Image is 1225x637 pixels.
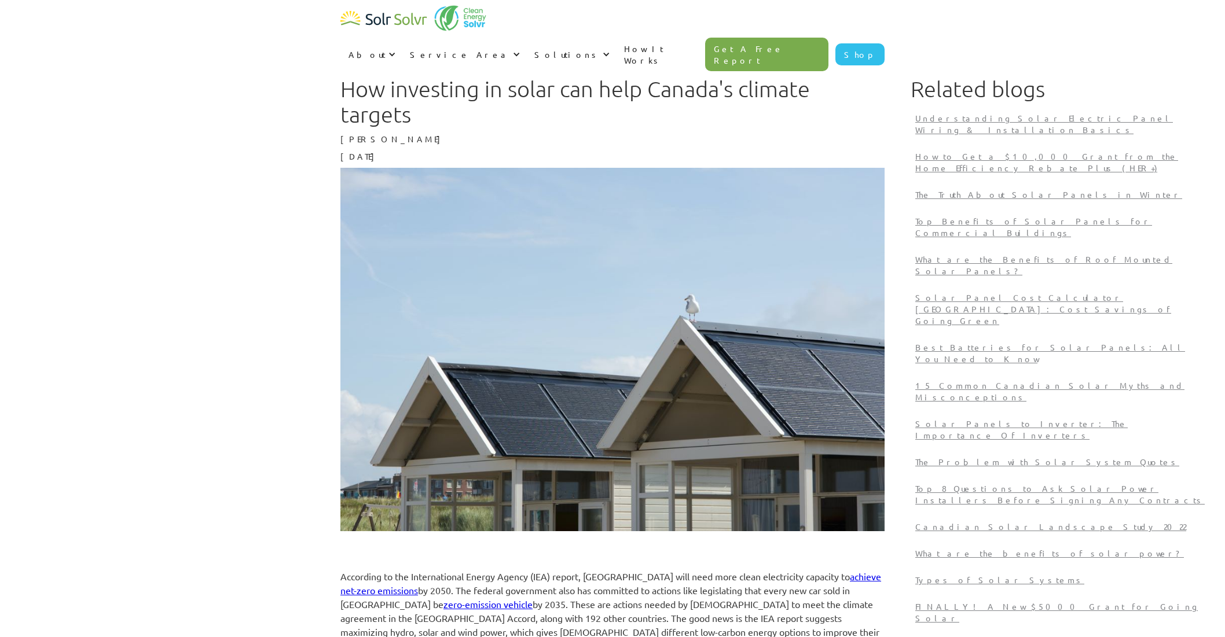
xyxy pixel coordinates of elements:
[340,570,881,596] a: achieve net-zero emissions
[911,211,1213,249] a: Top Benefits of Solar Panels for Commercial Buildings
[835,43,885,65] a: Shop
[410,49,510,60] div: Service Area
[526,37,616,72] div: Solutions
[340,150,885,162] p: [DATE]
[911,337,1213,375] a: Best Batteries for Solar Panels: All You Need to Know
[911,478,1213,516] a: Top 8 Questions to Ask Solar Power Installers Before Signing Any Contracts
[915,483,1209,506] p: Top 8 Questions to Ask Solar Power Installers Before Signing Any Contracts
[911,596,1213,634] a: FINALLY! A New $5000 Grant for Going Solar
[915,547,1209,559] p: What are the benefits of solar power?
[402,37,526,72] div: Service Area
[911,375,1213,413] a: 15 Common Canadian Solar Myths and Misconceptions
[911,516,1213,543] a: Canadian Solar Landscape Study 2022
[911,413,1213,451] a: Solar Panels to Inverter: The Importance Of Inverters
[911,146,1213,184] a: How to Get a $10,000 Grant from the Home Efficiency Rebate Plus (HER+)
[915,601,1209,624] p: FINALLY! A New $5000 Grant for Going Solar
[911,569,1213,596] a: Types of Solar Systems
[915,292,1209,326] p: Solar Panel Cost Calculator [GEOGRAPHIC_DATA]: Cost Savings of Going Green
[915,380,1209,403] p: 15 Common Canadian Solar Myths and Misconceptions
[705,38,829,71] a: Get A Free Report
[911,76,1213,102] h1: Related blogs
[915,189,1209,200] p: The Truth About Solar Panels in Winter
[340,133,885,145] p: [PERSON_NAME]
[911,108,1213,146] a: Understanding Solar Electric Panel Wiring & Installation Basics
[911,287,1213,337] a: Solar Panel Cost Calculator [GEOGRAPHIC_DATA]: Cost Savings of Going Green
[915,341,1209,364] p: Best Batteries for Solar Panels: All You Need to Know
[349,49,386,60] div: About
[915,574,1209,586] p: Types of Solar Systems
[915,418,1209,441] p: Solar Panels to Inverter: The Importance Of Inverters
[911,543,1213,569] a: What are the benefits of solar power?
[915,456,1209,467] p: The Problem with Solar System Quotes
[915,150,1209,174] p: How to Get a $10,000 Grant from the Home Efficiency Rebate Plus (HER+)
[340,76,885,127] h1: How investing in solar can help Canada's climate targets
[911,249,1213,287] a: What are the Benefits of Roof Mounted Solar Panels?
[911,451,1213,478] a: The Problem with Solar System Quotes
[915,521,1209,532] p: Canadian Solar Landscape Study 2022
[915,112,1209,135] p: Understanding Solar Electric Panel Wiring & Installation Basics
[911,184,1213,211] a: The Truth About Solar Panels in Winter
[340,37,402,72] div: About
[915,253,1209,277] p: What are the Benefits of Roof Mounted Solar Panels?
[443,598,533,610] a: zero-emission vehicle
[616,31,705,78] a: How It Works
[534,49,600,60] div: Solutions
[915,215,1209,238] p: Top Benefits of Solar Panels for Commercial Buildings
